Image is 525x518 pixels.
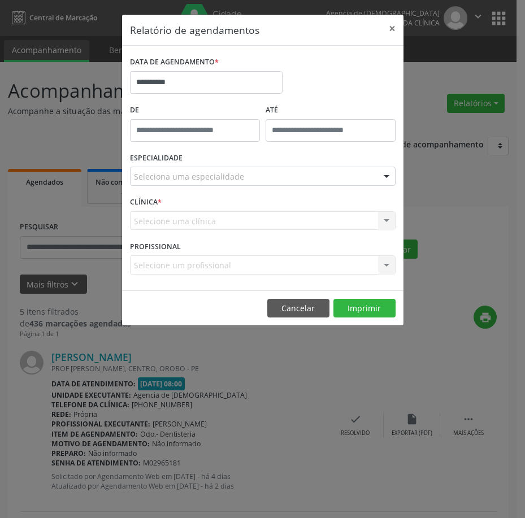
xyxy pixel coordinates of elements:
[130,194,162,211] label: CLÍNICA
[134,171,244,182] span: Seleciona uma especialidade
[130,54,219,71] label: DATA DE AGENDAMENTO
[130,23,259,37] h5: Relatório de agendamentos
[130,102,260,119] label: De
[333,299,396,318] button: Imprimir
[266,102,396,119] label: ATÉ
[267,299,329,318] button: Cancelar
[381,15,403,42] button: Close
[130,238,181,255] label: PROFISSIONAL
[130,150,183,167] label: ESPECIALIDADE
